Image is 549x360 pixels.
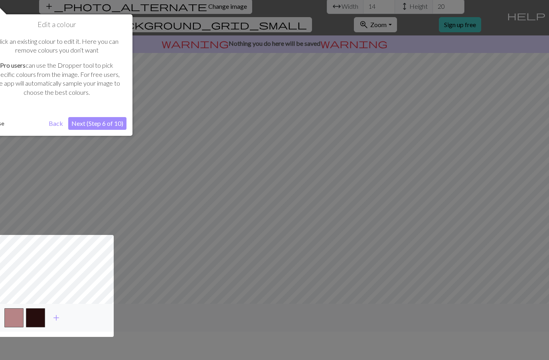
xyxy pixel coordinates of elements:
[45,117,66,130] button: Back
[68,117,126,130] button: Next (Step 6 of 10)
